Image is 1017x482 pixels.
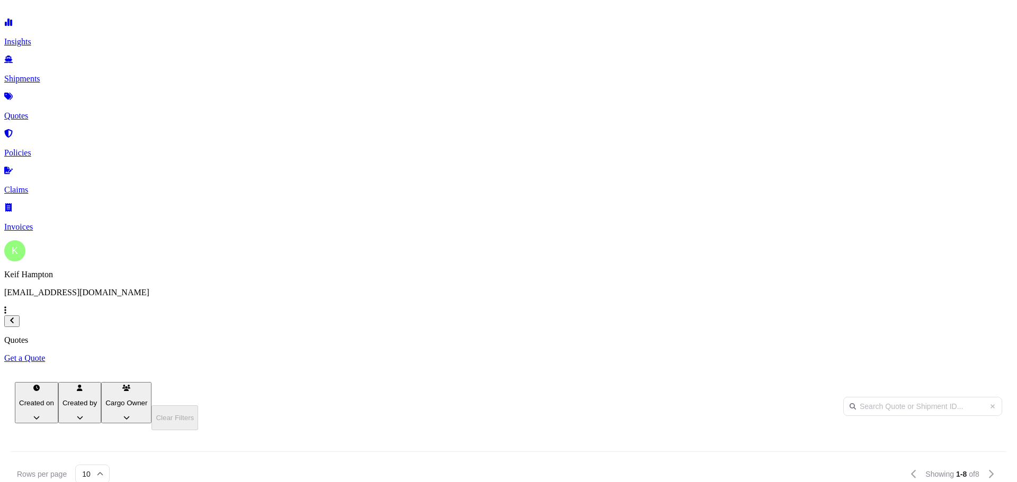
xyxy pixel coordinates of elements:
p: Invoices [4,222,1013,232]
a: Quotes [4,93,1013,121]
p: Cargo Owner [105,399,147,407]
p: Insights [4,37,1013,47]
button: createdBy Filter options [58,382,101,423]
p: Created by [63,399,97,407]
button: cargoOwner Filter options [101,382,151,423]
p: Keif Hampton [4,270,1013,279]
p: Policies [4,148,1013,158]
p: Claims [4,185,1013,195]
span: K [12,245,18,256]
a: Insights [4,19,1013,47]
p: Quotes [4,335,1013,345]
span: Showing [925,469,954,479]
a: Invoices [4,204,1013,232]
p: [EMAIL_ADDRESS][DOMAIN_NAME] [4,288,1013,297]
p: Clear Filters [156,414,194,422]
a: Shipments [4,56,1013,84]
span: Rows per page [17,469,67,479]
span: 1-8 [956,469,967,479]
a: Get a Quote [4,353,1013,363]
span: of 8 [969,469,979,479]
button: createdOn Filter options [15,382,58,423]
p: Shipments [4,74,1013,84]
p: Created on [19,399,54,407]
input: Search Quote or Shipment ID... [843,397,1002,416]
a: Claims [4,167,1013,195]
a: Policies [4,130,1013,158]
p: Quotes [4,111,1013,121]
button: Clear Filters [151,405,198,431]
